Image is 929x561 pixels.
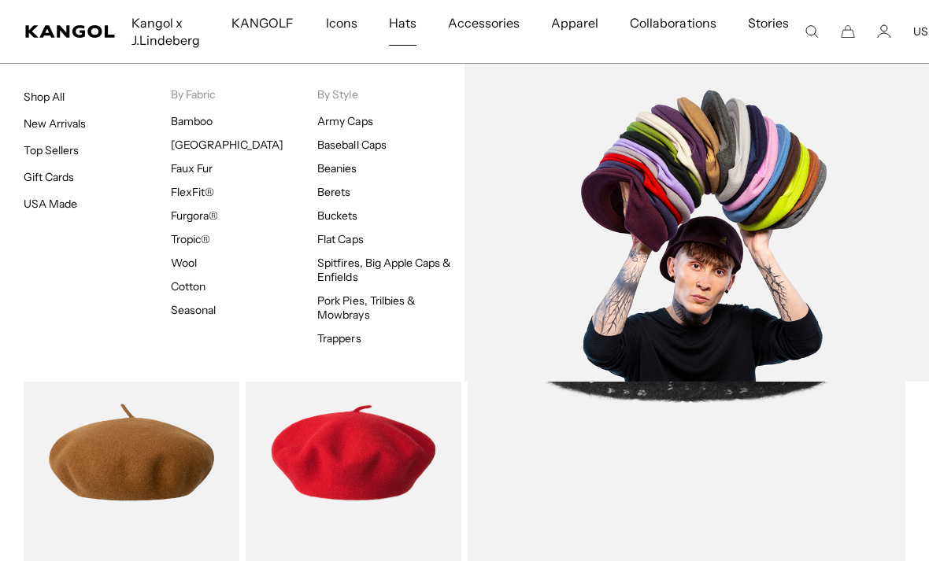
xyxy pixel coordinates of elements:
a: Cotton [171,279,205,293]
a: USA Made [24,197,77,211]
a: Flat Caps [317,232,363,246]
a: Kangol [25,25,116,38]
a: FlexFit® [171,185,214,199]
a: Baseball Caps [317,138,386,152]
p: By Style [317,87,464,101]
a: Bamboo [171,114,213,128]
a: Seasonal [171,303,216,317]
a: Account [877,24,891,39]
a: Shop All [24,90,65,104]
button: Cart [841,24,855,39]
a: Gift Cards [24,170,74,184]
summary: Search here [805,24,819,39]
a: Spitfires, Big Apple Caps & Enfields [317,256,451,284]
a: Army Caps [317,114,372,128]
p: By Fabric [171,87,318,101]
a: Wool [171,256,197,270]
a: Berets [317,185,350,199]
a: Top Sellers [24,143,79,157]
img: Flat_Caps.jpg [464,64,929,382]
a: New Arrivals [24,116,86,131]
a: Faux Fur [171,161,213,175]
a: Pork Pies, Trilbies & Mowbrays [317,293,416,322]
a: Tropic® [171,232,210,246]
a: Beanies [317,161,357,175]
a: [GEOGRAPHIC_DATA] [171,138,283,152]
a: Furgora® [171,209,218,223]
a: Buckets [317,209,357,223]
a: Trappers [317,331,361,345]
